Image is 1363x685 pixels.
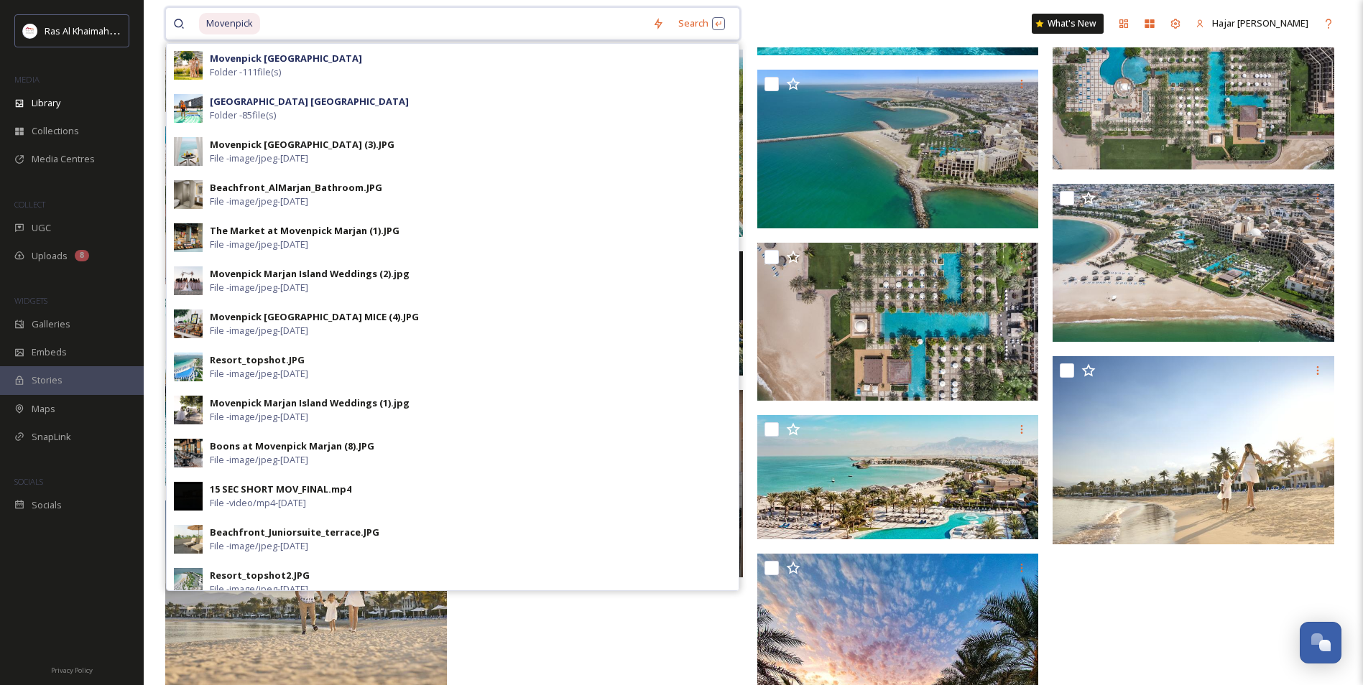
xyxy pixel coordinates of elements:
[174,51,203,80] img: a850b82a-6529-4a46-a378-a5407273515d.jpg
[32,249,68,263] span: Uploads
[210,281,308,294] span: File - image/jpeg - [DATE]
[1053,184,1334,342] img: Rixos Al Mairid Ras Al Khaimah Resort.jpg
[32,345,67,359] span: Embeds
[32,498,62,512] span: Socials
[174,266,203,295] img: 5ecce3b2-e41d-47b2-894a-9305fa86bf2c.jpg
[210,95,409,108] strong: [GEOGRAPHIC_DATA] [GEOGRAPHIC_DATA]
[1212,17,1308,29] span: Hajar [PERSON_NAME]
[1188,9,1316,37] a: Hajar [PERSON_NAME]
[1300,622,1341,663] button: Open Chat
[757,70,1039,228] img: Rixos Al Mairid Ras Al Khaimah - Aerial(7).jpg
[210,65,281,79] span: Folder - 111 file(s)
[210,181,382,195] div: Beachfront_AlMarjan_Bathroom.JPG
[210,310,419,324] div: Movenpick [GEOGRAPHIC_DATA] MICE (4).JPG
[14,74,40,85] span: MEDIA
[14,295,47,306] span: WIDGETS
[32,221,51,235] span: UGC
[210,410,308,424] span: File - image/jpeg - [DATE]
[210,526,379,539] div: Beachfront_Juniorsuite_terrace.JPG
[1053,11,1334,169] img: Rixos Al Mairid Ras Al Khaimah - Aerial(2).jpg
[210,453,308,467] span: File - image/jpeg - [DATE]
[199,13,260,34] span: Movenpick
[32,96,60,110] span: Library
[1032,14,1104,34] a: What's New
[671,9,732,37] div: Search
[32,124,79,138] span: Collections
[174,396,203,424] img: d0125ea8-67f1-4292-abb9-773e8abec982.jpg
[757,415,1039,539] img: Rixos Al Mairid Ras Al Khaimah Resort.jpg
[174,353,203,381] img: d6fe5de9-b88e-4b16-9ab0-952b60e31d33.jpg
[174,439,203,467] img: 3e772800-08d0-405d-ad6c-fb017e0143a4.jpg
[174,94,203,123] img: 88cc24c2-a6af-444d-8858-61633f7b6305.jpg
[14,199,45,210] span: COLLECT
[14,476,43,487] span: SOCIALS
[210,569,310,582] div: Resort_topshot2.JPG
[174,180,203,209] img: 1a6bf6d7-370f-4d3e-bda5-ccb3c9cc0989.jpg
[51,666,93,675] span: Privacy Policy
[32,430,71,444] span: SnapLink
[210,483,351,496] div: 15 SEC SHORT MOV_FINAL.mp4
[174,309,203,338] img: 8fa35a25-9c4e-4a7e-b4a1-3aa1a3a50a23.jpg
[174,223,203,252] img: 35abf2f3-1183-468d-b4f1-73e5e25b65c0.jpg
[210,367,308,381] span: File - image/jpeg - [DATE]
[32,373,63,387] span: Stories
[210,238,308,251] span: File - image/jpeg - [DATE]
[210,496,306,510] span: File - video/mp4 - [DATE]
[210,195,308,208] span: File - image/jpeg - [DATE]
[32,152,95,166] span: Media Centres
[174,568,203,597] img: 4c1fc14a-eb9d-43bb-a8b8-64bdb62fec25.jpg
[210,267,410,281] div: Movenpick Marjan Island Weddings (2).jpg
[210,582,308,596] span: File - image/jpeg - [DATE]
[32,317,70,331] span: Galleries
[210,539,308,553] span: File - image/jpeg - [DATE]
[174,482,203,511] img: f9db0f3c-3506-4096-8823-3bc8783145b9.jpg
[23,24,37,38] img: Logo_RAKTDA_RGB-01.png
[210,108,276,122] span: Folder - 85 file(s)
[45,24,248,37] span: Ras Al Khaimah Tourism Development Authority
[51,661,93,678] a: Privacy Policy
[210,138,394,152] div: Movenpick [GEOGRAPHIC_DATA] (3).JPG
[210,396,410,410] div: Movenpick Marjan Island Weddings (1).jpg
[210,439,374,453] div: Boons at Movenpick Marjan (8).JPG
[174,137,203,166] img: b9a5e0be-22ff-4c67-8686-8af74d90b16e.jpg
[75,250,89,261] div: 8
[210,353,305,367] div: Resort_topshot.JPG
[32,402,55,416] span: Maps
[165,299,447,487] img: Rixos Al Mairid Ras Al Khaimah Resort.jpg
[210,324,308,337] span: File - image/jpeg - [DATE]
[210,52,362,65] strong: Movenpick [GEOGRAPHIC_DATA]
[1053,356,1334,544] img: Family on the beach .tif
[757,243,1039,401] img: Rixos Al Mairid Ras Al Khaimah - Aerial(5).jpg
[210,152,308,165] span: File - image/jpeg - [DATE]
[174,525,203,554] img: 59a2fd15-c6fc-4b84-ab59-5b5b6b664c21.jpg
[165,126,447,284] img: Rixos Al Mairid Ras Al Khaimah - Aerial(1).jpg
[210,224,399,238] div: The Market at Movenpick Marjan (1).JPG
